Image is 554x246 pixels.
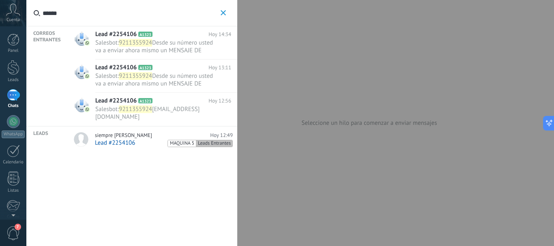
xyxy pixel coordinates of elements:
span: Desde su número usted va a enviar ahora mismo un MENSAJE DE TEXTO ✉️ al número 051 con la palabra... [95,39,215,101]
span: Hoy 14:34 [208,30,231,39]
span: A1323 [138,32,152,37]
span: Leads Entrantes [196,140,232,147]
span: Lead #2254106 [95,97,137,105]
span: MAQUINA 5 [168,140,196,147]
div: Chats [2,103,25,109]
span: Hoy 12:56 [208,97,231,105]
div: WhatsApp [2,130,25,138]
div: Listas [2,188,25,193]
span: A1323 [138,98,152,103]
div: Calendario [2,160,25,165]
span: siempre [PERSON_NAME] [95,132,152,139]
span: Lead #2254106 [95,139,135,147]
span: Hoy 13:11 [208,64,231,72]
a: avatarLead #2254106A1323Hoy 13:11Salesbot:9211355924Desde su número usted va a enviar ahora mismo... [67,60,237,93]
span: Salesbot : [95,39,119,47]
img: com.amocrm.amocrmwa.svg [84,107,90,112]
span: [EMAIL_ADDRESS][DOMAIN_NAME] [95,105,200,121]
div: Leads [2,77,25,83]
span: Desde su número usted va a enviar ahora mismo un MENSAJE DE TEXTO ✉️ al número 051 con la palabra... [95,72,215,134]
a: siempre [PERSON_NAME]Hoy 12:49Lead #2254106MAQUINA 5Leads Entrantes [67,126,237,154]
span: 9211355924 [119,39,152,47]
span: Cuenta [6,17,20,23]
span: Hoy 12:49 [210,132,233,139]
span: 9211355924 [119,105,152,113]
img: com.amocrm.amocrmwa.svg [84,40,90,46]
span: 9211355924 [119,72,152,80]
img: avatar [74,132,88,147]
span: A1323 [138,65,152,70]
span: 7 [15,224,21,230]
span: Salesbot : [95,105,119,113]
a: avatarLead #2254106A1323Hoy 12:56Salesbot:9211355924[EMAIL_ADDRESS][DOMAIN_NAME] [67,93,237,126]
img: com.amocrm.amocrmwa.svg [84,73,90,79]
span: Lead #2254106 [95,30,137,39]
a: avatarLead #2254106A1323Hoy 14:34Salesbot:9211355924Desde su número usted va a enviar ahora mismo... [67,26,237,60]
span: Lead #2254106 [95,64,137,72]
span: Salesbot : [95,72,119,80]
div: Panel [2,48,25,53]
